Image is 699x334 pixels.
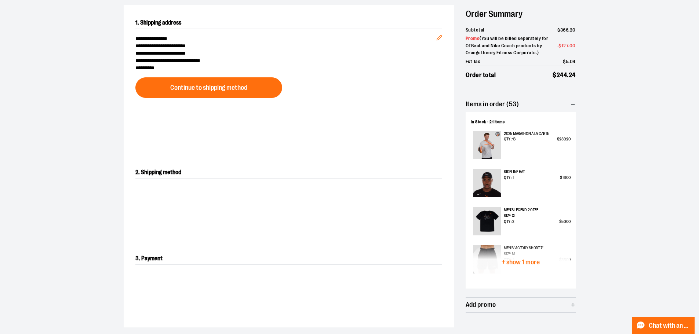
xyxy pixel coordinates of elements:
span: Qty : 2 [504,219,514,225]
span: 127 [561,43,568,48]
p: Size: XL [504,213,570,219]
span: Order total [466,70,496,80]
span: 20 [566,137,570,142]
span: $ [557,27,560,33]
span: 20 [570,27,576,33]
span: 366 [560,27,569,33]
h2: 3. Payment [135,253,442,265]
button: + show 1 more [471,245,571,280]
span: 00 [566,219,570,224]
h2: 2. Shipping method [135,166,442,179]
button: Items in order (53) [466,97,576,112]
span: + show 1 more [502,259,540,266]
span: $ [557,137,559,142]
span: . [565,175,566,180]
p: 2025 Marathon à la Carte [504,131,570,137]
span: . [565,219,566,224]
span: 239 [559,137,565,142]
span: . [565,137,566,142]
span: . [568,43,569,48]
span: 00 [569,43,576,48]
button: Add promo [466,298,576,312]
button: Chat with an Expert [632,317,695,334]
span: Items in order (53) [466,101,519,108]
span: . [568,27,570,33]
span: $ [553,71,557,78]
span: $ [560,175,562,180]
span: 50 [561,219,565,224]
span: Qty : 1 [504,175,513,181]
span: $ [559,219,561,224]
span: 24 [569,71,576,78]
span: Add promo [466,301,496,308]
span: 244 [557,71,567,78]
h2: Order Summary [466,5,576,23]
span: Est Tax [466,58,480,65]
p: Sideline Hat [504,169,570,175]
h2: 1. Shipping address [135,17,442,29]
p: Men's Legend 2.0 Tee [504,207,570,213]
span: Promo [466,36,480,41]
div: In Stock - 21 items [471,119,571,125]
span: - [557,42,576,49]
span: 04 [570,59,576,64]
span: $ [563,59,566,64]
button: Continue to shipping method [135,77,282,98]
span: 00 [566,175,570,180]
span: 5 [566,59,569,64]
span: $ [558,43,561,48]
span: Chat with an Expert [649,322,690,329]
span: . [567,71,569,78]
span: Continue to shipping method [170,84,247,91]
span: Subtotal [466,26,484,34]
span: ( You will be billed separately for OTBeat and Nike Coach products by Orangetheory Fitness Corpor... [466,36,549,55]
span: 16 [562,175,565,180]
span: Qty : 16 [504,136,516,142]
span: . [568,59,570,64]
button: Edit [430,23,448,49]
